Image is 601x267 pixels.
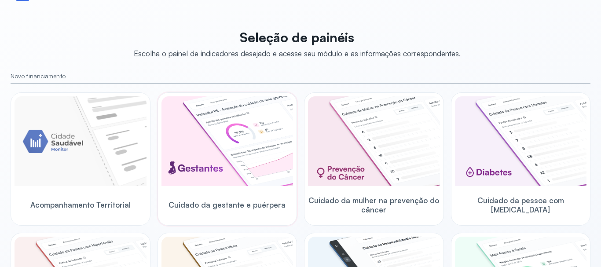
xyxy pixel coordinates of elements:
small: Novo financiamento [11,73,590,80]
img: diabetics.png [455,96,587,186]
div: Escolha o painel de indicadores desejado e acesse seu módulo e as informações correspondentes. [134,49,461,58]
img: placeholder-module-ilustration.png [15,96,147,186]
span: Acompanhamento Territorial [30,200,131,209]
span: Cuidado da mulher na prevenção do câncer [308,196,440,215]
p: Seleção de painéis [134,29,461,45]
img: woman-cancer-prevention-care.png [308,96,440,186]
span: Cuidado da gestante e puérpera [169,200,286,209]
span: Cuidado da pessoa com [MEDICAL_DATA] [455,196,587,215]
img: pregnants.png [161,96,293,186]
